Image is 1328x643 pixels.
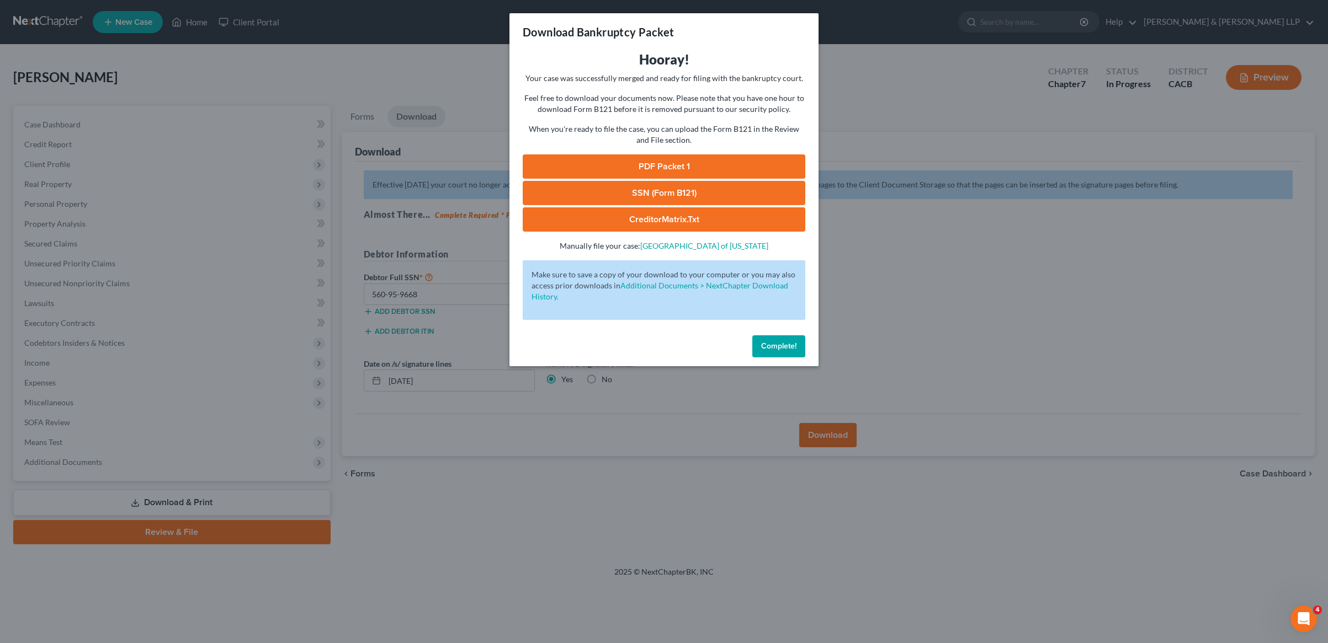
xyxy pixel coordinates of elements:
p: When you're ready to file the case, you can upload the Form B121 in the Review and File section. [523,124,805,146]
p: Feel free to download your documents now. Please note that you have one hour to download Form B12... [523,93,805,115]
p: Manually file your case: [523,240,805,251]
button: Complete! [752,335,805,357]
a: CreditorMatrix.txt [523,207,805,232]
a: PDF Packet 1 [523,154,805,179]
a: Additional Documents > NextChapter Download History. [532,281,788,301]
p: Make sure to save a copy of your download to your computer or you may also access prior downloads in [532,269,796,302]
a: [GEOGRAPHIC_DATA] of [US_STATE] [640,241,768,250]
span: 4 [1313,606,1322,614]
p: Your case was successfully merged and ready for filing with the bankruptcy court. [523,73,805,84]
span: Complete! [761,341,796,351]
h3: Download Bankruptcy Packet [523,24,674,40]
iframe: Intercom live chat [1290,606,1317,632]
h3: Hooray! [523,51,805,68]
a: SSN (Form B121) [523,181,805,205]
